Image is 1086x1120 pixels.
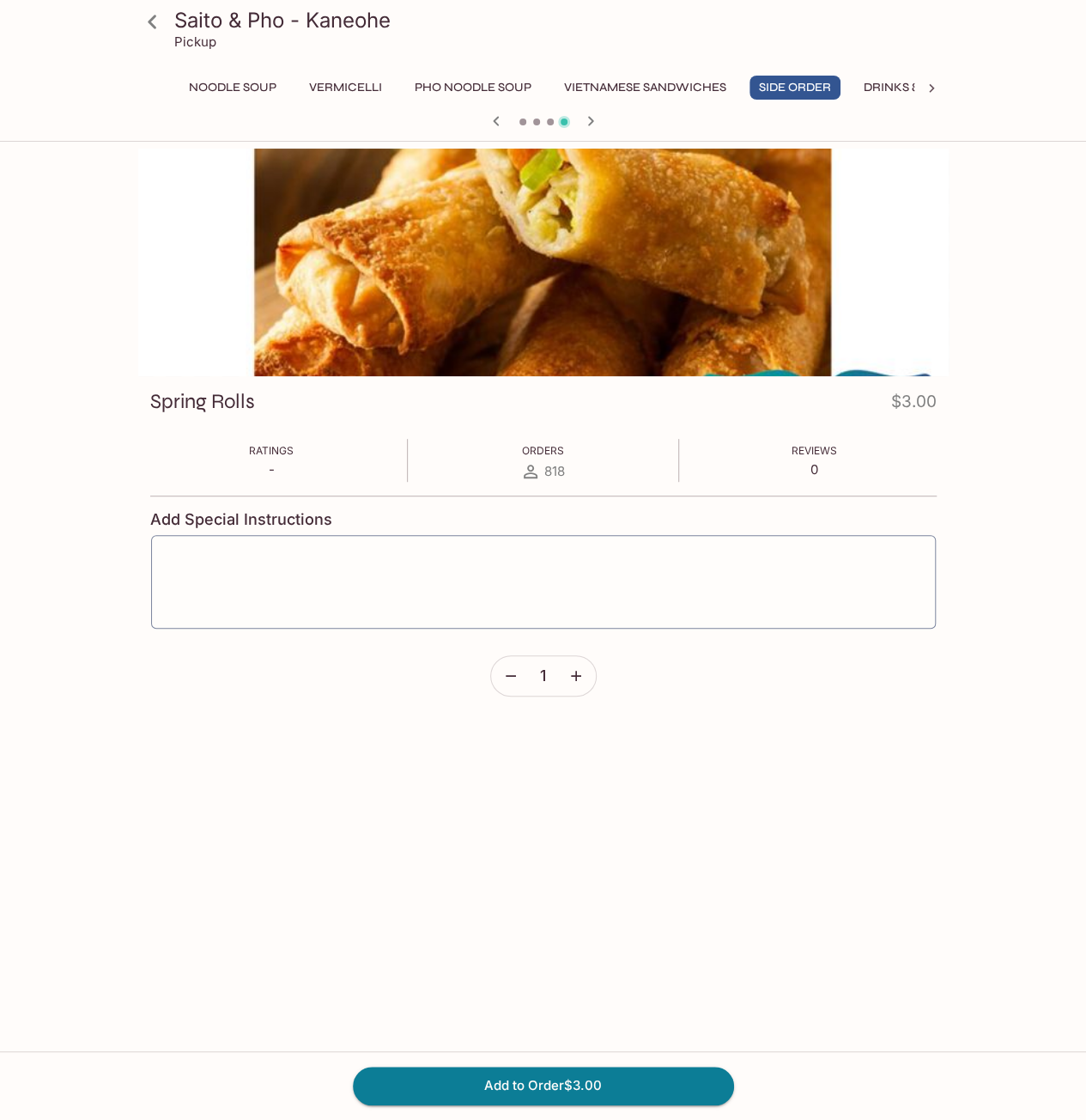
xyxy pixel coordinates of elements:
[749,76,840,100] button: Side Order
[249,461,294,478] p: -
[792,461,837,478] p: 0
[891,388,937,422] h4: $3.00
[353,1067,734,1105] button: Add to Order$3.00
[540,667,546,685] span: 1
[174,7,942,33] h3: Saito & Pho - Kaneohe
[174,33,216,50] p: Pickup
[249,444,294,457] span: Ratings
[300,76,391,100] button: Vermicelli
[555,76,736,100] button: Vietnamese Sandwiches
[522,444,564,457] span: Orders
[854,76,992,100] button: Drinks & Desserts
[150,388,255,415] h3: Spring Rolls
[150,510,937,529] h4: Add Special Instructions
[405,76,541,100] button: Pho Noodle Soup
[138,149,949,376] div: Spring Rolls
[544,463,565,479] span: 818
[792,444,837,457] span: Reviews
[179,76,286,100] button: Noodle Soup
